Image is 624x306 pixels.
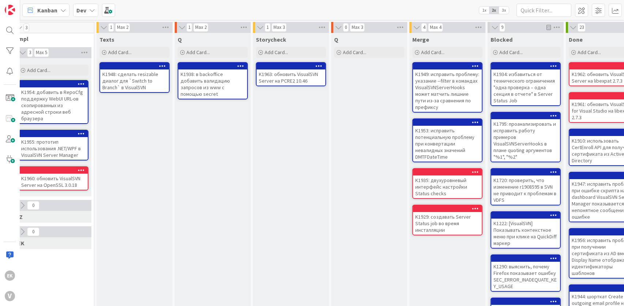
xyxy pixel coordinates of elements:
[195,26,207,29] div: Max 2
[257,63,325,86] div: K1963: обновить VisualSVN Server на PCRE2 10.46
[19,167,88,190] div: K1960: обновить VisualSVN Server на OpenSSL 3.0.18
[27,67,50,73] span: Add Card...
[100,63,169,92] div: K1948: сделать resizable диалог для `Switch to Branch` в VisualSVN
[5,5,15,15] img: Visit kanbanzone.com
[256,36,286,43] span: Storycheck
[412,36,429,43] span: Merge
[19,87,88,123] div: K1954: добавить в RepoCfg поддержку WebUI URL-ов скопированных из адресной строки веб браузера
[491,119,560,162] div: K1795: проанализировать и исправить работу примеров VisualSVNServerHooks в плане quoting аргумент...
[479,7,489,14] span: 1x
[27,48,33,57] span: 3
[491,36,513,43] span: Blocked
[186,49,210,56] span: Add Card...
[489,7,499,14] span: 2x
[491,63,560,105] div: K1934: избавиться от технического ограничения "одна проверка – одна секция в отчете" в Server Sta...
[499,23,505,32] span: 9
[18,239,24,247] span: EK
[421,49,445,56] span: Add Card...
[491,175,560,205] div: K1720: проверить, что изменение r1908595 в SVN не приводит к проблемам в VDFS
[186,23,192,32] span: 1
[413,126,482,162] div: K1953: исправить потенциальную проблему при конвертации невалидных значений DMTFDateTime
[108,23,114,32] span: 1
[23,23,29,32] span: 3
[499,7,509,14] span: 3x
[36,51,47,54] div: Max 5
[178,36,182,43] span: Q
[578,23,586,32] span: 23
[178,69,247,99] div: K1938: в backoffice добавить валидацию запросов из www с помощью secret
[421,23,427,32] span: 4
[5,291,15,301] div: V
[491,212,560,248] div: K1222: [VisualSVN] Показывать контекстное меню при клике на QuickDiff маркер
[19,174,88,190] div: K1960: обновить VisualSVN Server на OpenSSL 3.0.18
[273,26,285,29] div: Max 3
[413,119,482,162] div: K1953: исправить потенциальную проблему при конвертации невалидных значений DMTFDateTime
[5,271,15,281] div: EK
[76,7,86,14] b: Dev
[343,49,366,56] span: Add Card...
[491,113,560,162] div: K1795: проанализировать и исправить работу примеров VisualSVNServerHooks в плане quoting аргумент...
[37,6,57,15] span: Kanban
[578,49,601,56] span: Add Card...
[499,49,523,56] span: Add Card...
[19,81,88,123] div: K1954: добавить в RepoCfg поддержку WebUI URL-ов скопированных из адресной строки веб браузера
[430,26,441,29] div: Max 4
[413,205,482,235] div: K1929: создавать Server Status job во время инсталляции
[19,131,88,160] div: K1955: прототип использования .NET/WPF в VisualSVN Server Manager
[517,4,571,17] input: Quick Filter...
[178,63,247,99] div: K1938: в backoffice добавить валидацию запросов из www с помощью secret
[491,69,560,105] div: K1934: избавиться от технического ограничения "одна проверка – одна секция в отчете" в Server Sta...
[27,227,39,236] span: 0
[413,175,482,198] div: K1935: двухуровневый интерфейс настройки Status checks
[569,36,583,43] span: Done
[265,49,288,56] span: Add Card...
[413,69,482,112] div: K1949: исправить проблему: указание --filter в командах VisualSVNServerHooks может матчить лишние...
[343,23,349,32] span: 0
[257,69,325,86] div: K1963: обновить VisualSVN Server на PCRE2 10.46
[100,69,169,92] div: K1948: сделать resizable диалог для `Switch to Branch` в VisualSVN
[265,23,271,32] span: 1
[491,262,560,291] div: K1290: выяснить, почему Firefox показывает ошибку SEC_ERROR_INADEQUATE_KEY_USAGE
[19,137,88,160] div: K1955: прототип использования .NET/WPF в VisualSVN Server Manager
[27,201,39,210] span: 0
[16,35,85,42] span: Impl
[334,36,338,43] span: Q
[99,36,114,43] span: Texts
[18,213,23,220] span: IZ
[108,49,132,56] span: Add Card...
[352,26,363,29] div: Max 3
[491,219,560,248] div: K1222: [VisualSVN] Показывать контекстное меню при клике на QuickDiff маркер
[413,169,482,198] div: K1935: двухуровневый интерфейс настройки Status checks
[413,63,482,112] div: K1949: исправить проблему: указание --filter в командах VisualSVNServerHooks может матчить лишние...
[413,212,482,235] div: K1929: создавать Server Status job во время инсталляции
[491,255,560,291] div: K1290: выяснить, почему Firefox показывает ошибку SEC_ERROR_INADEQUATE_KEY_USAGE
[117,26,128,29] div: Max 2
[491,169,560,205] div: K1720: проверить, что изменение r1908595 в SVN не приводит к проблемам в VDFS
